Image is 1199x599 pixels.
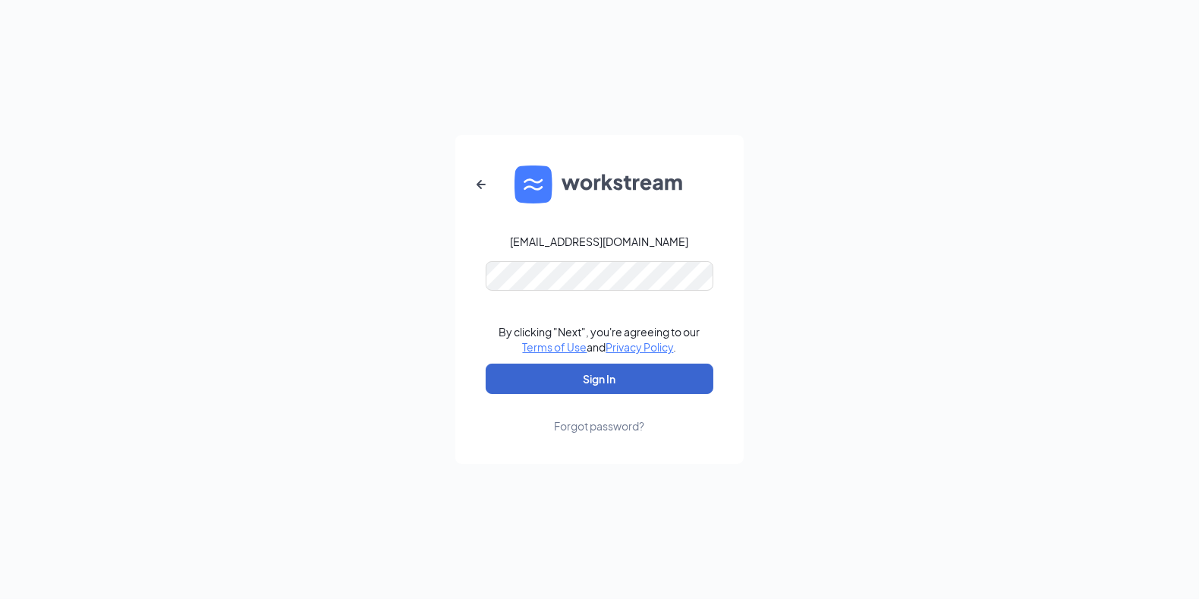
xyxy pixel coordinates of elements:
[555,418,645,433] div: Forgot password?
[472,175,490,194] svg: ArrowLeftNew
[523,340,587,354] a: Terms of Use
[606,340,674,354] a: Privacy Policy
[515,166,684,203] img: WS logo and Workstream text
[555,394,645,433] a: Forgot password?
[463,166,499,203] button: ArrowLeftNew
[499,324,700,355] div: By clicking "Next", you're agreeing to our and .
[486,364,713,394] button: Sign In
[511,234,689,249] div: [EMAIL_ADDRESS][DOMAIN_NAME]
